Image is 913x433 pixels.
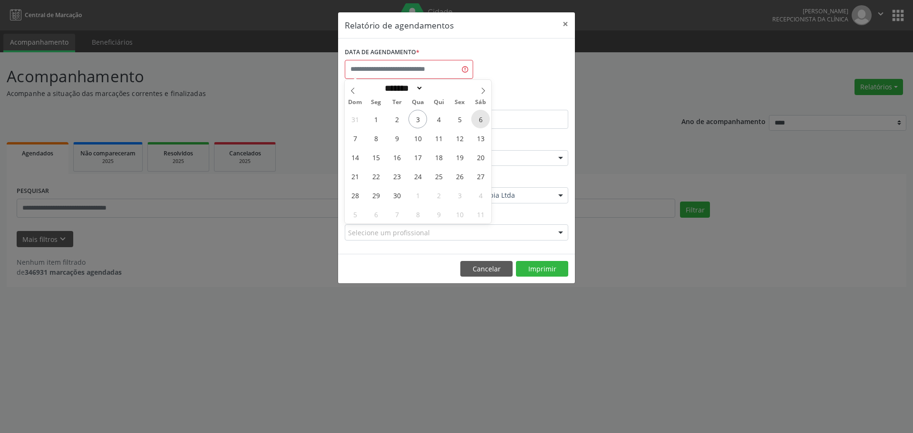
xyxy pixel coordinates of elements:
span: Setembro 14, 2025 [346,148,364,166]
span: Setembro 13, 2025 [471,129,490,147]
span: Setembro 8, 2025 [367,129,385,147]
span: Setembro 11, 2025 [429,129,448,147]
button: Close [556,12,575,36]
span: Outubro 10, 2025 [450,205,469,223]
span: Setembro 23, 2025 [388,167,406,185]
span: Outubro 7, 2025 [388,205,406,223]
span: Outubro 3, 2025 [450,186,469,204]
span: Setembro 26, 2025 [450,167,469,185]
label: DATA DE AGENDAMENTO [345,45,419,60]
span: Agosto 31, 2025 [346,110,364,128]
span: Setembro 28, 2025 [346,186,364,204]
span: Sex [449,99,470,106]
span: Setembro 24, 2025 [408,167,427,185]
span: Sáb [470,99,491,106]
span: Setembro 9, 2025 [388,129,406,147]
span: Setembro 27, 2025 [471,167,490,185]
span: Setembro 3, 2025 [408,110,427,128]
span: Setembro 20, 2025 [471,148,490,166]
span: Setembro 4, 2025 [429,110,448,128]
span: Outubro 1, 2025 [408,186,427,204]
span: Setembro 17, 2025 [408,148,427,166]
span: Outubro 11, 2025 [471,205,490,223]
span: Setembro 7, 2025 [346,129,364,147]
span: Seg [366,99,387,106]
span: Selecione um profissional [348,228,430,238]
span: Outubro 2, 2025 [429,186,448,204]
span: Outubro 8, 2025 [408,205,427,223]
span: Setembro 21, 2025 [346,167,364,185]
span: Dom [345,99,366,106]
span: Setembro 19, 2025 [450,148,469,166]
span: Setembro 18, 2025 [429,148,448,166]
span: Outubro 4, 2025 [471,186,490,204]
span: Setembro 15, 2025 [367,148,385,166]
span: Setembro 10, 2025 [408,129,427,147]
span: Setembro 22, 2025 [367,167,385,185]
span: Qui [428,99,449,106]
label: ATÉ [459,95,568,110]
span: Setembro 5, 2025 [450,110,469,128]
span: Outubro 5, 2025 [346,205,364,223]
span: Setembro 1, 2025 [367,110,385,128]
span: Setembro 2, 2025 [388,110,406,128]
span: Setembro 25, 2025 [429,167,448,185]
span: Setembro 12, 2025 [450,129,469,147]
span: Ter [387,99,408,106]
button: Imprimir [516,261,568,277]
span: Setembro 30, 2025 [388,186,406,204]
span: Setembro 6, 2025 [471,110,490,128]
button: Cancelar [460,261,513,277]
span: Outubro 6, 2025 [367,205,385,223]
select: Month [381,83,423,93]
span: Setembro 16, 2025 [388,148,406,166]
h5: Relatório de agendamentos [345,19,454,31]
span: Setembro 29, 2025 [367,186,385,204]
input: Year [423,83,455,93]
span: Outubro 9, 2025 [429,205,448,223]
span: Qua [408,99,428,106]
